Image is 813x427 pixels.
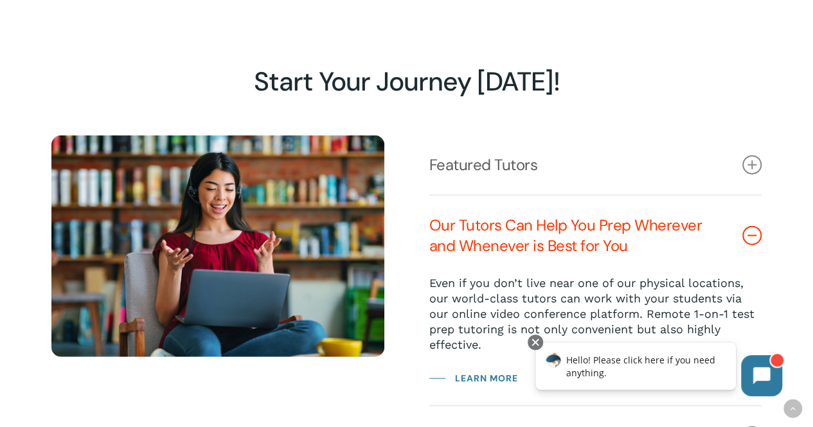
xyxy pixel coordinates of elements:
a: Featured Tutors [429,135,762,195]
a: Our Tutors Can Help You Prep Wherever and Whenever is Best for You [429,196,762,275]
a: Learn More [429,370,518,386]
h2: Start Your Journey [DATE]! [51,66,762,98]
iframe: Chatbot [522,332,795,409]
img: Online Tutoring 7 [51,135,384,357]
span: Learn More [455,370,518,386]
span: Even if you don’t live near one of our physical locations, our world-class tutors can work with y... [429,276,755,351]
